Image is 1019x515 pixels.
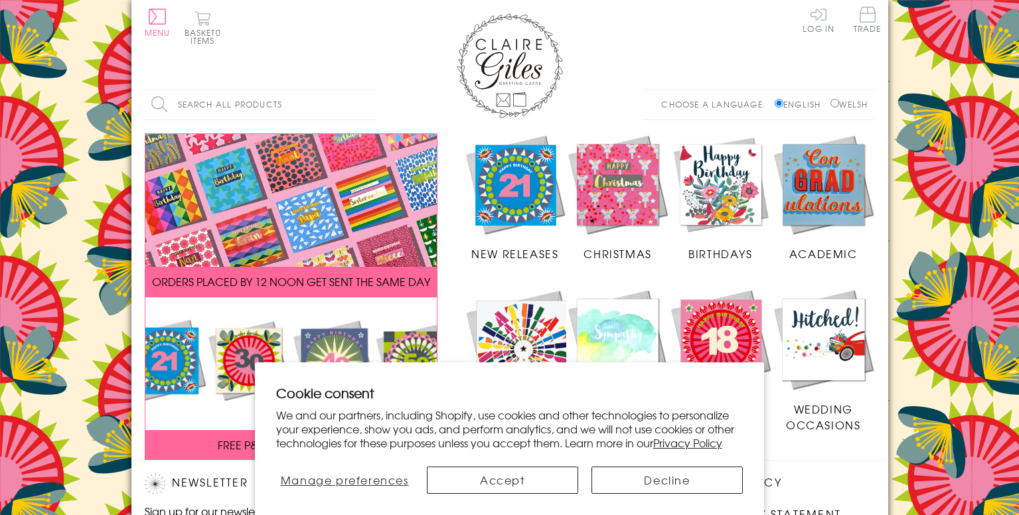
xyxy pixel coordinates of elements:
span: ORDERS PLACED BY 12 NOON GET SENT THE SAME DAY [152,273,430,289]
a: New Releases [464,133,567,262]
p: We and our partners, including Shopify, use cookies and other technologies to personalize your ex... [276,408,744,449]
a: Academic [772,133,875,262]
h2: Newsletter [145,474,370,494]
input: English [775,99,783,108]
label: Welsh [830,98,868,110]
input: Welsh [830,99,839,108]
a: Congratulations [464,288,584,433]
span: 0 items [191,27,221,46]
a: Privacy Policy [653,435,722,451]
span: New Releases [471,246,558,261]
button: Decline [591,467,743,494]
span: Trade [854,7,882,33]
input: Search [364,90,377,119]
h2: Cookie consent [276,384,744,402]
a: Christmas [566,133,669,262]
img: Claire Giles Greetings Cards [457,13,563,118]
span: Birthdays [688,246,752,261]
button: Manage preferences [276,467,414,494]
span: Christmas [584,246,651,261]
a: Log In [803,7,834,33]
a: Wedding Occasions [772,288,875,433]
button: Accept [427,467,578,494]
p: Choose a language: [661,98,772,110]
a: Trade [854,7,882,35]
label: English [775,98,827,110]
span: Menu [145,27,171,38]
span: Academic [789,246,858,261]
button: Basket0 items [185,11,221,44]
a: Birthdays [669,133,772,262]
span: Wedding Occasions [786,401,860,433]
span: Manage preferences [281,472,409,488]
input: Search all products [145,90,377,119]
span: FREE P&P ON ALL UK ORDERS [218,437,364,453]
a: Sympathy [566,288,669,417]
a: Age Cards [669,288,772,417]
button: Menu [145,9,171,37]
